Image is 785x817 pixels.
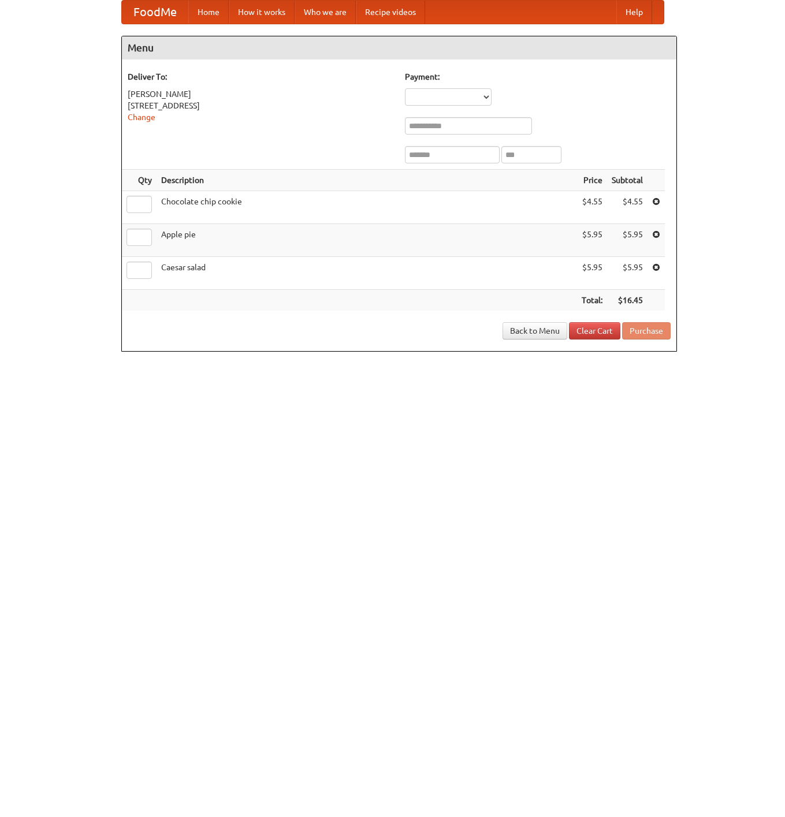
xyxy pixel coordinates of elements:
[157,224,577,257] td: Apple pie
[622,322,671,340] button: Purchase
[607,170,648,191] th: Subtotal
[122,1,188,24] a: FoodMe
[356,1,425,24] a: Recipe videos
[157,191,577,224] td: Chocolate chip cookie
[616,1,652,24] a: Help
[577,290,607,311] th: Total:
[503,322,567,340] a: Back to Menu
[122,36,676,59] h4: Menu
[577,224,607,257] td: $5.95
[607,257,648,290] td: $5.95
[569,322,620,340] a: Clear Cart
[607,290,648,311] th: $16.45
[157,170,577,191] th: Description
[122,170,157,191] th: Qty
[128,113,155,122] a: Change
[607,224,648,257] td: $5.95
[188,1,229,24] a: Home
[128,71,393,83] h5: Deliver To:
[229,1,295,24] a: How it works
[128,100,393,111] div: [STREET_ADDRESS]
[577,257,607,290] td: $5.95
[577,191,607,224] td: $4.55
[405,71,671,83] h5: Payment:
[128,88,393,100] div: [PERSON_NAME]
[607,191,648,224] td: $4.55
[577,170,607,191] th: Price
[157,257,577,290] td: Caesar salad
[295,1,356,24] a: Who we are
